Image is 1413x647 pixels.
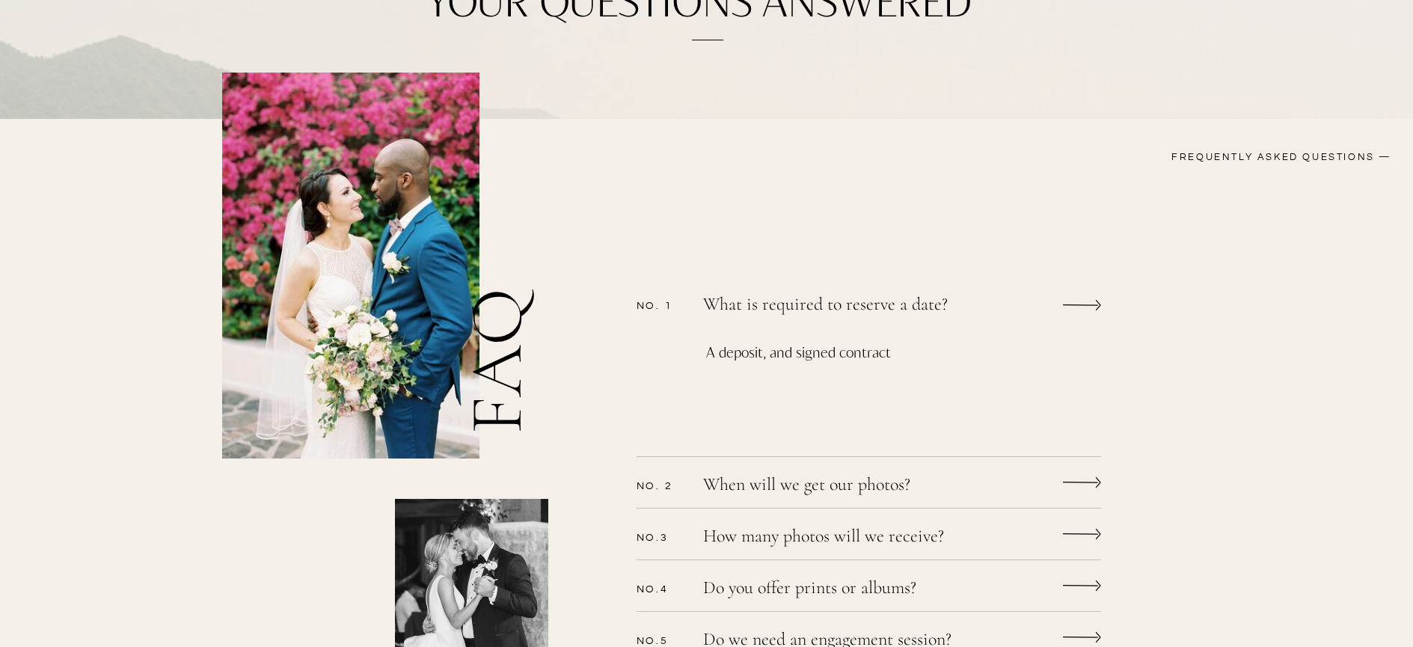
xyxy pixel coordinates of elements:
[703,579,995,601] a: Do you offer prints or albums?
[1064,150,1391,168] h3: FREQUENTLY ASKED QUESTIONS —
[703,476,995,497] a: When will we get our photos?
[637,531,685,543] p: No.3
[637,583,685,595] p: No.4
[637,479,685,491] p: No. 2
[459,160,551,434] h2: FAQ
[706,340,1026,438] p: A deposit, and signed contract
[703,295,995,317] a: What is required to reserve a date?
[637,299,685,311] p: No. 1
[703,527,995,549] a: How many photos will we receive?
[637,634,685,646] p: No.5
